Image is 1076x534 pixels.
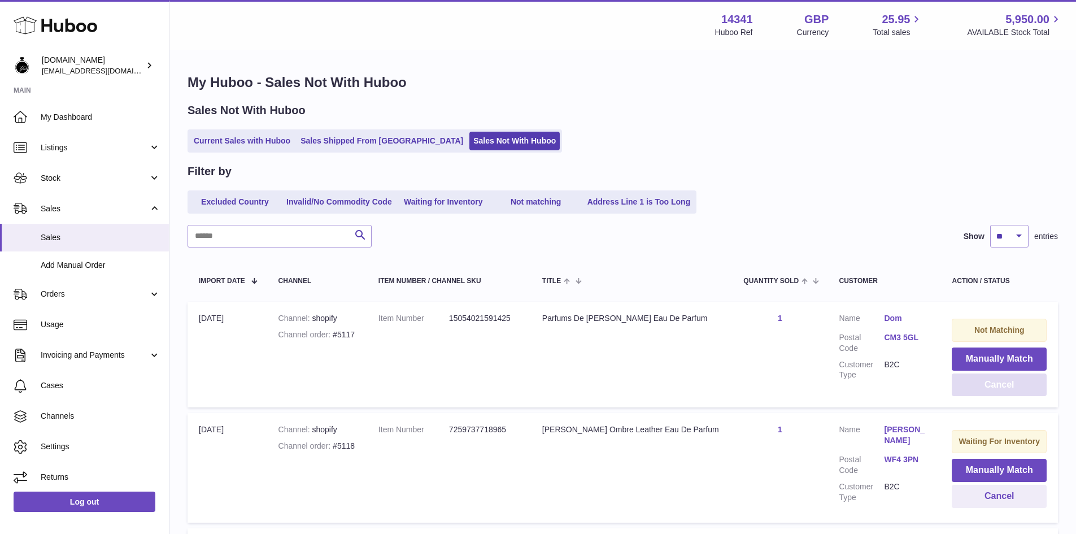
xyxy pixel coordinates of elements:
strong: Channel order [278,441,333,450]
strong: Channel [278,425,312,434]
span: entries [1034,231,1058,242]
h1: My Huboo - Sales Not With Huboo [188,73,1058,92]
div: Currency [797,27,829,38]
h2: Filter by [188,164,232,179]
span: My Dashboard [41,112,160,123]
td: [DATE] [188,302,267,407]
strong: Channel [278,314,312,323]
dt: Name [839,313,884,327]
span: Import date [199,277,245,285]
dt: Customer Type [839,359,884,381]
dt: Name [839,424,884,449]
span: Listings [41,142,149,153]
dt: Postal Code [839,332,884,354]
a: Address Line 1 is Too Long [583,193,695,211]
span: Invoicing and Payments [41,350,149,361]
a: Excluded Country [190,193,280,211]
dt: Postal Code [839,454,884,476]
span: Total sales [873,27,923,38]
div: Parfums De [PERSON_NAME] Eau De Parfum [542,313,721,324]
button: Manually Match [952,348,1047,371]
div: #5118 [278,441,356,451]
span: Quantity Sold [743,277,799,285]
strong: Not Matching [974,325,1025,335]
div: shopify [278,424,356,435]
span: Sales [41,203,149,214]
span: 25.95 [882,12,910,27]
span: [EMAIL_ADDRESS][DOMAIN_NAME] [42,66,166,75]
dd: B2C [884,359,929,381]
div: shopify [278,313,356,324]
dd: 7259737718965 [449,424,520,435]
strong: GBP [804,12,829,27]
a: 1 [778,425,782,434]
a: Sales Not With Huboo [469,132,560,150]
label: Show [964,231,984,242]
span: Cases [41,380,160,391]
span: Title [542,277,561,285]
dt: Item Number [378,313,449,324]
a: Invalid/No Commodity Code [282,193,396,211]
strong: Waiting For Inventory [959,437,1040,446]
a: Log out [14,492,155,512]
span: Usage [41,319,160,330]
span: AVAILABLE Stock Total [967,27,1062,38]
span: 5,950.00 [1005,12,1049,27]
a: CM3 5GL [884,332,929,343]
div: Action / Status [952,277,1047,285]
span: Stock [41,173,149,184]
dd: B2C [884,481,929,503]
span: Returns [41,472,160,483]
a: 25.95 Total sales [873,12,923,38]
a: Current Sales with Huboo [190,132,294,150]
a: 5,950.00 AVAILABLE Stock Total [967,12,1062,38]
span: Sales [41,232,160,243]
span: Settings [41,441,160,452]
a: Dom [884,313,929,324]
dd: 15054021591425 [449,313,520,324]
dt: Item Number [378,424,449,435]
button: Cancel [952,485,1047,508]
a: [PERSON_NAME] [884,424,929,446]
div: [PERSON_NAME] Ombre Leather Eau De Parfum [542,424,721,435]
div: Item Number / Channel SKU [378,277,520,285]
div: Channel [278,277,356,285]
strong: Channel order [278,330,333,339]
a: 1 [778,314,782,323]
td: [DATE] [188,413,267,522]
a: Waiting for Inventory [398,193,489,211]
div: Huboo Ref [715,27,753,38]
a: WF4 3PN [884,454,929,465]
button: Cancel [952,374,1047,397]
span: Orders [41,289,149,299]
div: [DOMAIN_NAME] [42,55,143,76]
button: Manually Match [952,459,1047,482]
img: theperfumesampler@gmail.com [14,57,31,74]
a: Not matching [491,193,581,211]
span: Channels [41,411,160,422]
span: Add Manual Order [41,260,160,271]
strong: 14341 [721,12,753,27]
a: Sales Shipped From [GEOGRAPHIC_DATA] [297,132,467,150]
h2: Sales Not With Huboo [188,103,306,118]
dt: Customer Type [839,481,884,503]
div: #5117 [278,329,356,340]
div: Customer [839,277,929,285]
